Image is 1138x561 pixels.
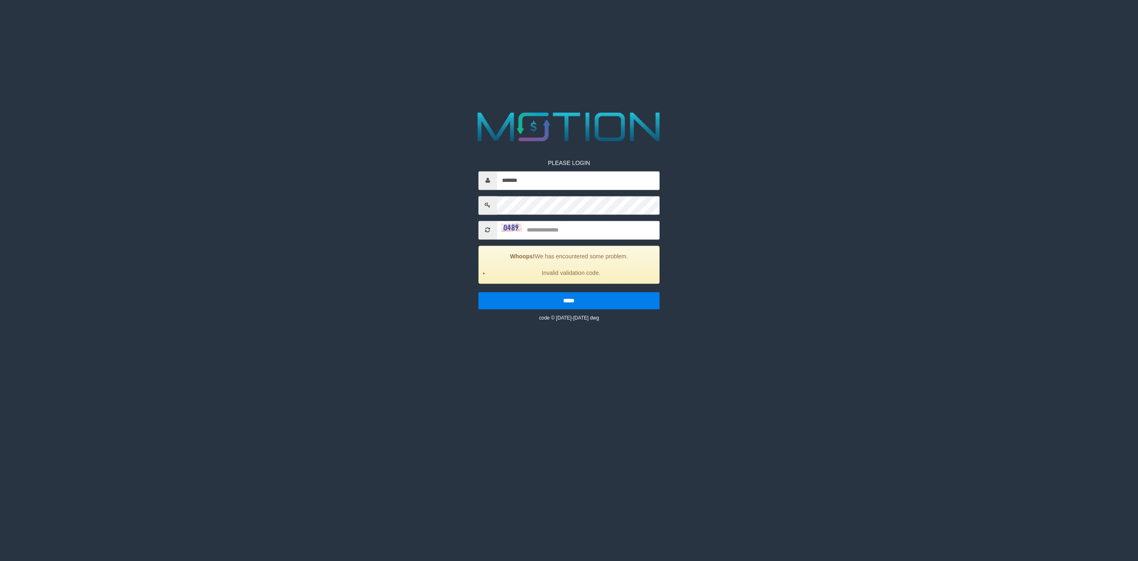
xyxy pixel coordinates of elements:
small: code © [DATE]-[DATE] dwg [539,315,599,321]
div: We has encountered some problem. [478,246,660,284]
li: Invalid validation code. [489,269,653,277]
p: PLEASE LOGIN [478,159,660,167]
strong: Whoops! [510,253,535,260]
img: captcha [501,224,522,232]
img: MOTION_logo.png [469,107,669,146]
